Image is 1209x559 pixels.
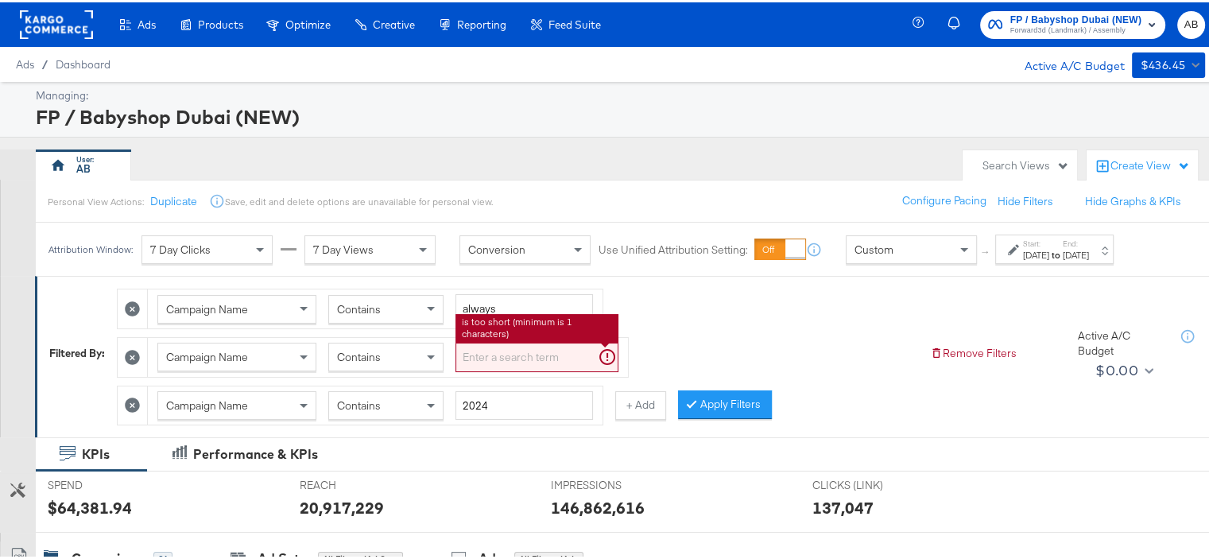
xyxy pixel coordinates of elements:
span: Conversion [468,240,525,254]
div: KPIs [82,443,110,461]
span: Ads [16,56,34,68]
button: Remove Filters [930,344,1017,359]
div: FP / Babyshop Dubai (NEW) [36,101,1201,128]
label: Use Unified Attribution Setting: [599,240,748,255]
button: Configure Pacing [891,184,998,213]
button: Apply Filters [678,388,772,417]
span: IMPRESSIONS [551,476,670,491]
span: Forward3d (Landmark) / Assembly [1010,22,1141,35]
span: Contains [337,300,381,314]
span: Campaign Name [166,347,248,362]
div: Save, edit and delete options are unavailable for personal view. [225,193,493,206]
div: Active A/C Budget [1078,326,1165,355]
strong: to [1049,247,1063,258]
div: Attribution Window: [48,242,134,253]
div: [DATE] [1023,247,1049,259]
span: Contains [337,347,381,362]
button: Hide Graphs & KPIs [1085,192,1181,207]
input: Enter a search term [455,292,593,321]
span: Campaign Name [166,396,248,410]
div: Performance & KPIs [193,443,318,461]
div: Personal View Actions: [48,193,144,206]
span: FP / Babyshop Dubai (NEW) [1010,10,1141,26]
span: Custom [854,240,893,254]
button: Hide Filters [998,192,1053,207]
div: Create View [1110,156,1190,172]
span: Products [198,16,243,29]
span: CLICKS (LINK) [812,476,932,491]
span: / [34,56,56,68]
span: Contains [337,396,381,410]
div: $436.45 [1140,53,1185,73]
a: Dashboard [56,56,110,68]
div: Managing: [36,86,1201,101]
div: Filtered By: [49,344,105,359]
span: Reporting [457,16,506,29]
div: [DATE] [1063,247,1089,259]
button: $436.45 [1132,50,1205,76]
button: FP / Babyshop Dubai (NEW)Forward3d (Landmark) / Assembly [980,9,1165,37]
div: 146,862,616 [551,494,645,517]
label: Start: [1023,236,1049,247]
span: Campaign Name [166,300,248,314]
li: is too short (minimum is 1 characters) [462,313,612,338]
button: AB [1177,9,1205,37]
div: $64,381.94 [48,494,132,517]
button: Duplicate [150,192,197,207]
span: Creative [373,16,415,29]
span: ↑ [978,247,994,253]
span: AB [1184,14,1199,32]
span: Ads [138,16,156,29]
div: 20,917,229 [300,494,384,517]
input: Enter a search term [455,389,593,418]
span: REACH [300,476,419,491]
span: 7 Day Clicks [150,240,211,254]
input: Enter a search term [455,340,618,370]
div: 137,047 [812,494,874,517]
span: 7 Day Views [313,240,374,254]
span: Feed Suite [548,16,601,29]
span: SPEND [48,476,167,491]
div: Search Views [982,156,1069,171]
span: Optimize [285,16,331,29]
button: $0.00 [1089,355,1157,381]
button: + Add [615,389,666,417]
div: Active A/C Budget [1007,50,1124,74]
div: $0.00 [1095,356,1138,380]
label: End: [1063,236,1089,247]
div: AB [76,159,91,174]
